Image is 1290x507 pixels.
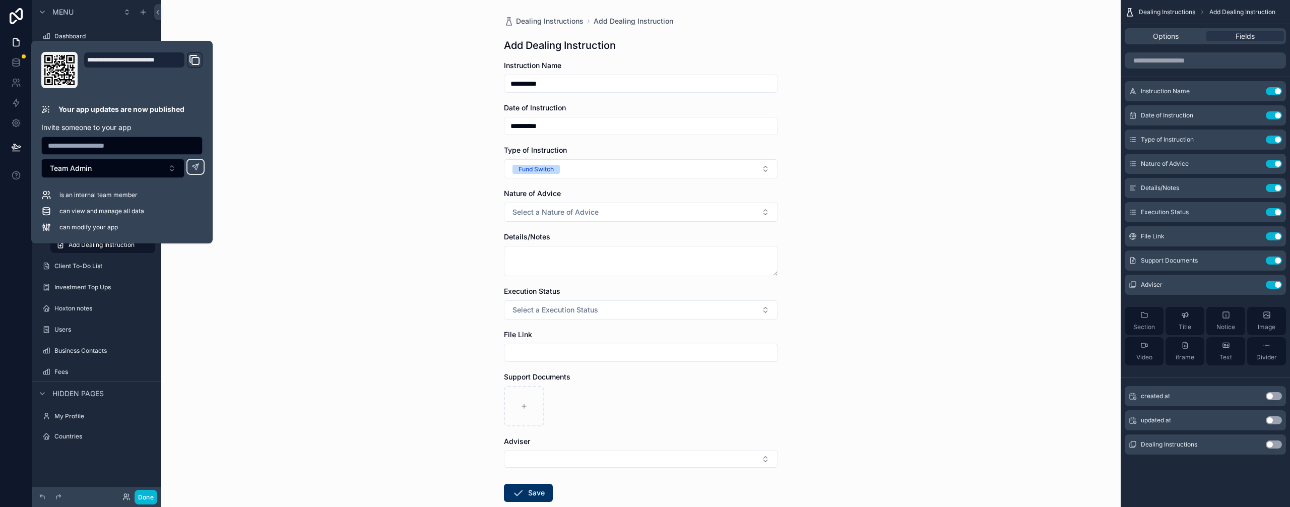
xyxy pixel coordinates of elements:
[1141,257,1198,265] span: Support Documents
[54,32,153,40] label: Dashboard
[1141,281,1163,289] span: Adviser
[504,203,778,222] button: Select Button
[1166,337,1204,365] button: iframe
[54,283,153,291] label: Investment Top Ups
[50,237,155,253] a: Add Dealing Instruction
[519,165,554,174] div: Fund Switch
[516,16,584,26] span: Dealing Instructions
[1179,323,1191,331] span: Title
[1141,111,1193,119] span: Date of Instruction
[84,52,203,88] div: Domain and Custom Link
[38,364,155,380] a: Fees
[504,103,566,112] span: Date of Instruction
[52,389,104,399] span: Hidden pages
[38,343,155,359] a: Business Contacts
[1141,160,1189,168] span: Nature of Advice
[54,262,153,270] label: Client To-Do List
[38,258,155,274] a: Client To-Do List
[135,490,157,504] button: Done
[1166,307,1204,335] button: Title
[1125,337,1164,365] button: Video
[504,189,561,198] span: Nature of Advice
[512,305,598,315] span: Select a Execution Status
[38,408,155,424] a: My Profile
[52,7,74,17] span: Menu
[1219,353,1232,361] span: Text
[512,207,599,217] span: Select a Nature of Advice
[1247,337,1286,365] button: Divider
[1141,87,1190,95] span: Instruction Name
[1256,353,1277,361] span: Divider
[41,122,203,133] p: Invite someone to your app
[1141,416,1171,424] span: updated at
[38,28,155,44] a: Dashboard
[1206,337,1245,365] button: Text
[504,61,561,70] span: Instruction Name
[504,437,530,446] span: Adviser
[1141,440,1197,449] span: Dealing Instructions
[59,191,138,199] span: is an internal team member
[1136,353,1152,361] span: Video
[1139,8,1195,16] span: Dealing Instructions
[504,232,550,241] span: Details/Notes
[54,326,153,334] label: Users
[54,347,153,355] label: Business Contacts
[54,412,153,420] label: My Profile
[504,38,616,52] h1: Add Dealing Instruction
[504,451,778,468] button: Select Button
[59,223,118,231] span: can modify your app
[1258,323,1275,331] span: Image
[59,207,144,215] span: can view and manage all data
[504,146,567,154] span: Type of Instruction
[69,241,135,249] span: Add Dealing Instruction
[1176,353,1194,361] span: iframe
[1141,184,1179,192] span: Details/Notes
[504,16,584,26] a: Dealing Instructions
[1141,232,1165,240] span: File Link
[50,163,92,173] span: Team Admin
[1209,8,1275,16] span: Add Dealing Instruction
[38,300,155,316] a: Hoxton notes
[1125,307,1164,335] button: Section
[58,104,184,114] p: Your app updates are now published
[594,16,673,26] a: Add Dealing Instruction
[54,432,153,440] label: Countries
[38,428,155,445] a: Countries
[1141,208,1189,216] span: Execution Status
[1153,31,1179,41] span: Options
[504,159,778,178] button: Select Button
[38,322,155,338] a: Users
[54,368,153,376] label: Fees
[1247,307,1286,335] button: Image
[41,159,184,178] button: Select Button
[1216,323,1235,331] span: Notice
[504,330,532,339] span: File Link
[1206,307,1245,335] button: Notice
[504,372,570,381] span: Support Documents
[504,300,778,320] button: Select Button
[1236,31,1255,41] span: Fields
[504,287,560,295] span: Execution Status
[38,279,155,295] a: Investment Top Ups
[1133,323,1155,331] span: Section
[54,304,153,312] label: Hoxton notes
[1141,136,1194,144] span: Type of Instruction
[1141,392,1170,400] span: created at
[504,484,553,502] button: Save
